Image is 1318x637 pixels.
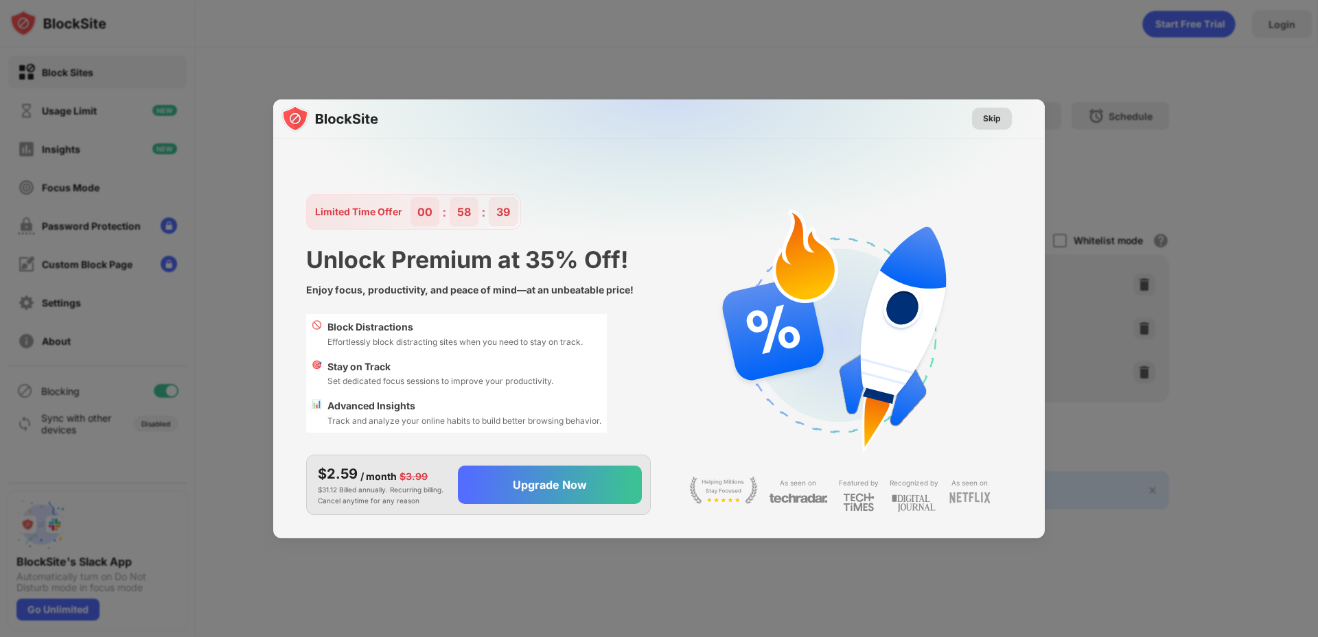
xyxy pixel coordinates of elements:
div: Recognized by [890,477,938,490]
div: As seen on [951,477,988,490]
div: Featured by [839,477,879,490]
div: Track and analyze your online habits to build better browsing behavior. [327,414,601,427]
div: 🎯 [312,359,322,388]
div: Skip [983,112,1001,125]
div: Advanced Insights [327,398,601,413]
div: $2.59 [318,464,358,484]
div: Upgrade Now [513,478,587,492]
div: As seen on [780,477,816,490]
div: $31.12 Billed annually. Recurring billing. Cancel anytime for any reason [318,464,447,506]
img: light-techradar.svg [769,492,828,504]
div: Set dedicated focus sessions to improve your productivity. [327,374,553,387]
img: light-digital-journal.svg [892,492,936,515]
img: light-techtimes.svg [843,492,875,512]
img: gradient.svg [281,99,1053,371]
img: light-stay-focus.svg [689,477,758,504]
div: $3.99 [400,469,428,484]
div: 📊 [312,398,322,427]
img: light-netflix.svg [949,492,991,503]
div: / month [360,469,397,484]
